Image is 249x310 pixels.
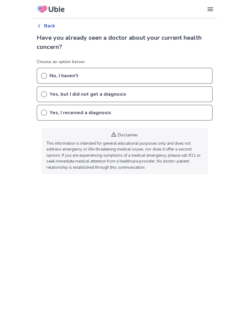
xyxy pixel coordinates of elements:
[37,59,213,65] p: Choose an option below:
[46,141,203,171] p: This information is intended for general educational purposes only and does not address emergency...
[44,22,55,30] p: Back
[49,72,78,79] p: No, I haven't
[49,109,111,116] p: Yes, I received a diagnosis
[37,33,213,52] h2: Have you already seen a doctor about your current health concern?
[49,91,126,98] p: Yes, but I did not get a diagnosis
[118,132,138,138] p: Disclaimer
